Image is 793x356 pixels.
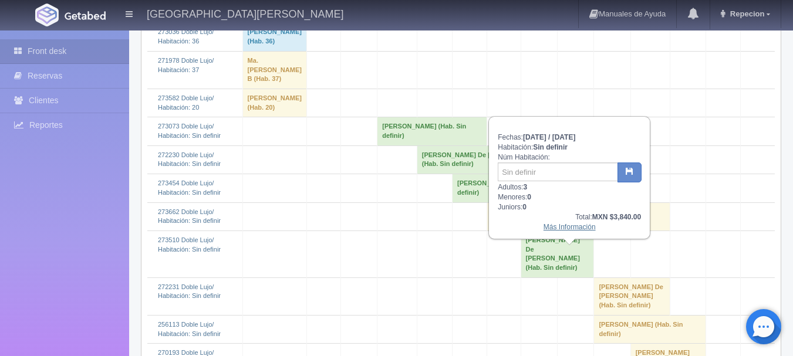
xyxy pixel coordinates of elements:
a: 273073 Doble Lujo/Habitación: Sin definir [158,123,221,139]
a: Más Información [544,223,596,231]
b: 3 [524,183,528,191]
a: 256113 Doble Lujo/Habitación: Sin definir [158,321,221,337]
td: [PERSON_NAME] (Hab. 20) [242,89,306,117]
img: Getabed [35,4,59,26]
b: MXN $3,840.00 [592,213,641,221]
td: [PERSON_NAME] De [PERSON_NAME] (Hab. Sin definir) [521,230,594,277]
td: [PERSON_NAME] (Hab. 36) [242,23,306,51]
a: 273454 Doble Lujo/Habitación: Sin definir [158,179,221,196]
b: Sin definir [533,143,568,151]
b: 0 [522,203,527,211]
b: 0 [527,193,531,201]
span: Repecion [727,9,765,18]
b: [DATE] / [DATE] [523,133,576,141]
h4: [GEOGRAPHIC_DATA][PERSON_NAME] [147,6,343,21]
td: [PERSON_NAME] De [PERSON_NAME] (Hab. Sin definir) [417,145,558,174]
a: 273662 Doble Lujo/Habitación: Sin definir [158,208,221,225]
a: 273510 Doble Lujo/Habitación: Sin definir [158,236,221,253]
a: 272230 Doble Lujo/Habitación: Sin definir [158,151,221,168]
a: 271978 Doble Lujo/Habitación: 37 [158,57,214,73]
td: [PERSON_NAME] (Hab. Sin definir) [594,315,706,343]
td: [PERSON_NAME] (Hab. Sin definir) [487,202,670,230]
input: Sin definir [498,162,618,181]
td: [PERSON_NAME] (Hab. Sin definir) [377,117,487,145]
td: [PERSON_NAME] De [PERSON_NAME] (Hab. Sin definir) [594,277,670,315]
img: Getabed [65,11,106,20]
div: Total: [498,212,641,222]
a: 273582 Doble Lujo/Habitación: 20 [158,94,214,111]
div: Fechas: Habitación: Núm Habitación: Adultos: Menores: Juniors: [490,117,649,238]
a: 272231 Doble Lujo/Habitación: Sin definir [158,283,221,300]
td: Ma. [PERSON_NAME] B (Hab. 37) [242,51,306,89]
td: [PERSON_NAME] (Hab. Sin definir) [452,174,557,202]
